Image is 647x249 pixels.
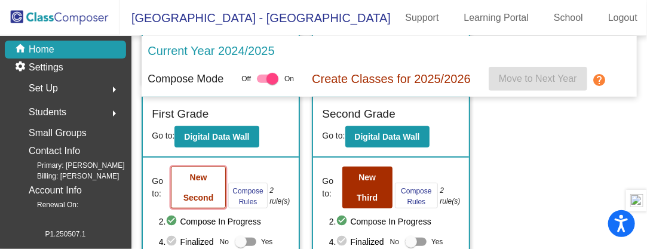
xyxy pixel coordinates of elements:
[148,42,274,60] p: Current Year 2024/2025
[355,132,420,142] b: Digital Data Wall
[284,73,294,84] span: On
[152,175,168,200] span: Go to:
[18,160,125,171] span: Primary: [PERSON_NAME]
[336,235,351,249] mat-icon: check_circle
[220,236,229,247] span: No
[166,235,180,249] mat-icon: check_circle
[183,173,214,202] b: New Second
[14,42,29,57] mat-icon: home
[431,235,443,249] span: Yes
[29,125,87,142] p: Small Groups
[322,175,339,200] span: Go to:
[29,143,80,159] p: Contact Info
[396,8,449,27] a: Support
[29,60,63,75] p: Settings
[440,185,460,207] i: 2 rule(s)
[18,171,119,182] span: Billing: [PERSON_NAME]
[29,80,58,97] span: Set Up
[455,8,539,27] a: Learning Portal
[544,8,593,27] a: School
[29,42,54,57] p: Home
[29,104,66,121] span: Students
[329,235,384,249] span: 4. Finalized
[152,106,208,123] label: First Grade
[241,73,251,84] span: Off
[18,199,78,210] span: Renewal On:
[159,214,290,229] span: 2. Compose In Progress
[342,167,393,208] button: New Third
[312,70,471,88] p: Create Classes for 2025/2026
[345,126,430,147] button: Digital Data Wall
[29,182,82,199] p: Account Info
[184,132,249,142] b: Digital Data Wall
[499,73,577,84] span: Move to Next Year
[228,183,268,208] button: Compose Rules
[489,67,587,91] button: Move to Next Year
[261,235,273,249] span: Yes
[107,106,121,121] mat-icon: arrow_right
[336,214,351,229] mat-icon: check_circle
[174,126,259,147] button: Digital Data Wall
[119,8,391,27] span: [GEOGRAPHIC_DATA] - [GEOGRAPHIC_DATA]
[395,183,438,208] button: Compose Rules
[159,235,214,249] span: 4. Finalized
[14,60,29,75] mat-icon: settings
[329,214,461,229] span: 2. Compose In Progress
[107,82,121,97] mat-icon: arrow_right
[152,131,174,140] span: Go to:
[390,236,399,247] span: No
[322,106,395,123] label: Second Grade
[171,167,226,208] button: New Second
[166,214,180,229] mat-icon: check_circle
[592,73,606,87] mat-icon: help
[148,71,223,87] p: Compose Mode
[269,185,290,207] i: 2 rule(s)
[599,8,647,27] a: Logout
[357,173,378,202] b: New Third
[322,131,345,140] span: Go to:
